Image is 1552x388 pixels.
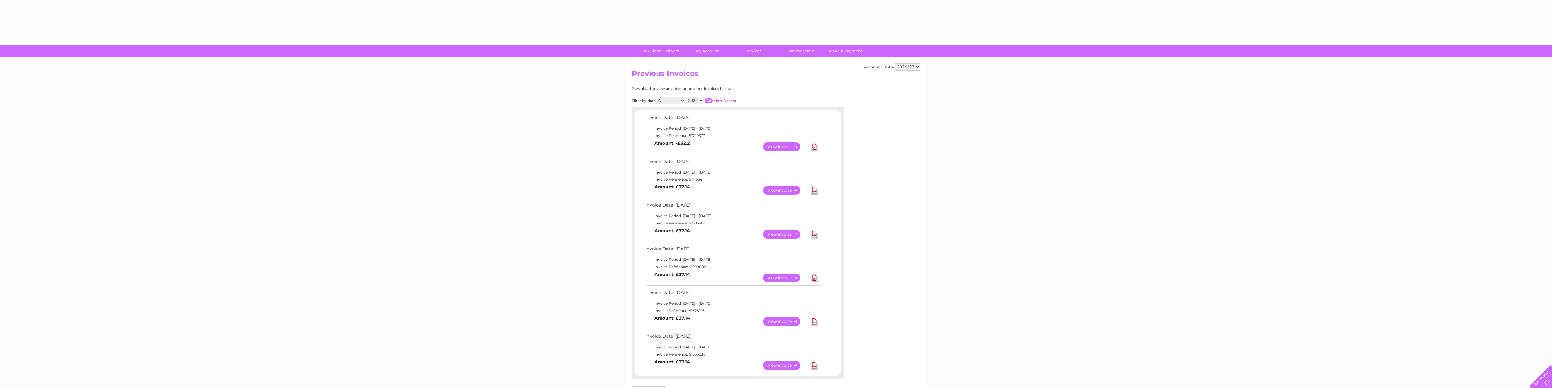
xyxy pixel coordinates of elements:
[644,158,821,169] td: Invoice Date: [DATE]
[811,317,818,326] a: Download
[654,272,690,277] b: Amount: £37.14
[654,141,692,146] b: Amount: -£32.21
[644,132,821,139] td: Invoice Reference: 91729377
[644,307,821,314] td: Invoice Reference: 91678105
[763,274,808,282] a: View
[654,359,690,365] b: Amount: £37.14
[763,142,808,151] a: View
[644,169,821,176] td: Invoice Period: [DATE] - [DATE]
[714,98,737,103] a: Most Recent
[682,45,732,57] a: My Account
[632,97,791,104] div: Filter by date
[644,256,821,263] td: Invoice Period: [DATE] - [DATE]
[654,228,690,234] b: Amount: £37.14
[644,114,821,125] td: Invoice Date: [DATE]
[644,263,821,270] td: Invoice Reference: 91690882
[763,186,808,195] a: View
[763,317,808,326] a: View
[644,220,821,227] td: Invoice Reference: 91703703
[811,186,818,195] a: Download
[811,274,818,282] a: Download
[644,332,821,343] td: Invoice Date: [DATE]
[644,300,821,307] td: Invoice Period: [DATE] - [DATE]
[644,212,821,220] td: Invoice Period: [DATE] - [DATE]
[644,125,821,132] td: Invoice Period: [DATE] - [DATE]
[821,45,871,57] a: Make A Payment
[654,184,690,190] b: Amount: £37.14
[811,230,818,239] a: Download
[763,230,808,239] a: View
[864,63,920,71] div: Account number
[644,351,821,358] td: Invoice Reference: 91666036
[811,142,818,151] a: Download
[632,69,920,81] h2: Previous Invoices
[644,201,821,212] td: Invoice Date: [DATE]
[763,361,808,370] a: View
[644,245,821,256] td: Invoice Date: [DATE]
[774,45,824,57] a: Customer Help
[811,361,818,370] a: Download
[728,45,778,57] a: Services
[644,176,821,183] td: Invoice Reference: 91716541
[632,87,791,91] div: Download or view any of your previous invoices below.
[644,343,821,351] td: Invoice Period: [DATE] - [DATE]
[644,289,821,300] td: Invoice Date: [DATE]
[654,315,690,321] b: Amount: £37.14
[636,45,686,57] a: My Clear Business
